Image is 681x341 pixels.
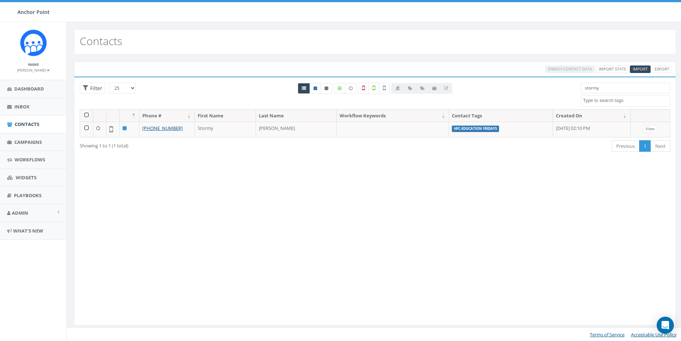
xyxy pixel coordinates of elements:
td: Stormy [195,122,256,137]
a: [PHONE_NUMBER] [142,125,183,131]
div: Showing 1 to 1 (1 total) [80,140,320,149]
td: [DATE] 02:10 PM [553,122,631,137]
a: 1 [639,140,651,152]
a: Opted Out [321,83,332,94]
h2: Contacts [80,35,122,47]
i: This phone number is unsubscribed and has opted-out of all texts. [325,86,328,91]
span: Admin [12,210,28,216]
a: Import Stats [596,65,629,73]
a: Import [630,65,651,73]
th: First Name [195,109,256,122]
label: Validated [369,83,379,94]
i: This phone number is subscribed and will receive texts. [314,86,317,91]
a: Export [652,65,672,73]
span: Filter [88,85,102,92]
a: [PERSON_NAME] [17,67,50,73]
span: Playbooks [14,192,41,199]
td: [PERSON_NAME] [256,122,337,137]
a: Acceptable Use Policy [631,331,677,338]
th: Workflow Keywords: activate to sort column ascending [337,109,449,122]
a: Next [651,140,670,152]
small: Name [28,62,39,67]
a: Previous [612,140,640,152]
a: Terms of Service [590,331,625,338]
div: Open Intercom Messenger [657,317,674,334]
label: Not a Mobile [358,83,369,94]
label: Not Validated [379,83,390,94]
textarea: Search [583,97,670,104]
th: Created On: activate to sort column ascending [553,109,631,122]
span: Widgets [16,174,36,181]
span: CSV files only [633,66,648,72]
span: Inbox [14,103,30,110]
a: Active [310,83,321,94]
input: Type to search [581,83,670,93]
label: Data Enriched [334,83,345,94]
span: Advance Filter [80,83,105,94]
span: What's New [13,228,43,234]
span: Contacts [15,121,39,127]
th: Contact Tags [449,109,553,122]
th: Last Name [256,109,337,122]
img: Rally_platform_Icon_1.png [20,29,47,56]
th: Phone #: activate to sort column ascending [139,109,195,122]
label: HFC-Education Fridays [452,126,499,132]
span: Import [633,66,648,72]
span: Campaigns [14,139,42,145]
a: All contacts [298,83,310,94]
label: Data not Enriched [345,83,356,94]
span: Workflows [15,156,45,163]
a: View [643,125,657,133]
span: Dashboard [14,86,44,92]
small: [PERSON_NAME] [17,68,50,73]
span: Anchor Point [18,9,50,15]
